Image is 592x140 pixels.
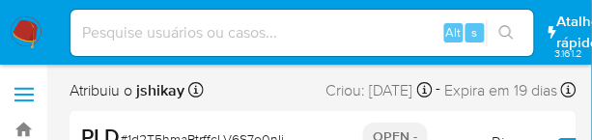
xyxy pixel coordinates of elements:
div: Criou: [DATE] [326,77,433,103]
span: Expira em 19 dias [445,80,558,101]
span: Atribuiu o [70,80,184,101]
span: s [472,23,478,42]
button: search-icon [487,19,526,46]
span: - [437,77,441,103]
span: Alt [446,23,462,42]
b: jshikay [132,79,184,101]
input: Pesquise usuários ou casos... [70,20,534,45]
